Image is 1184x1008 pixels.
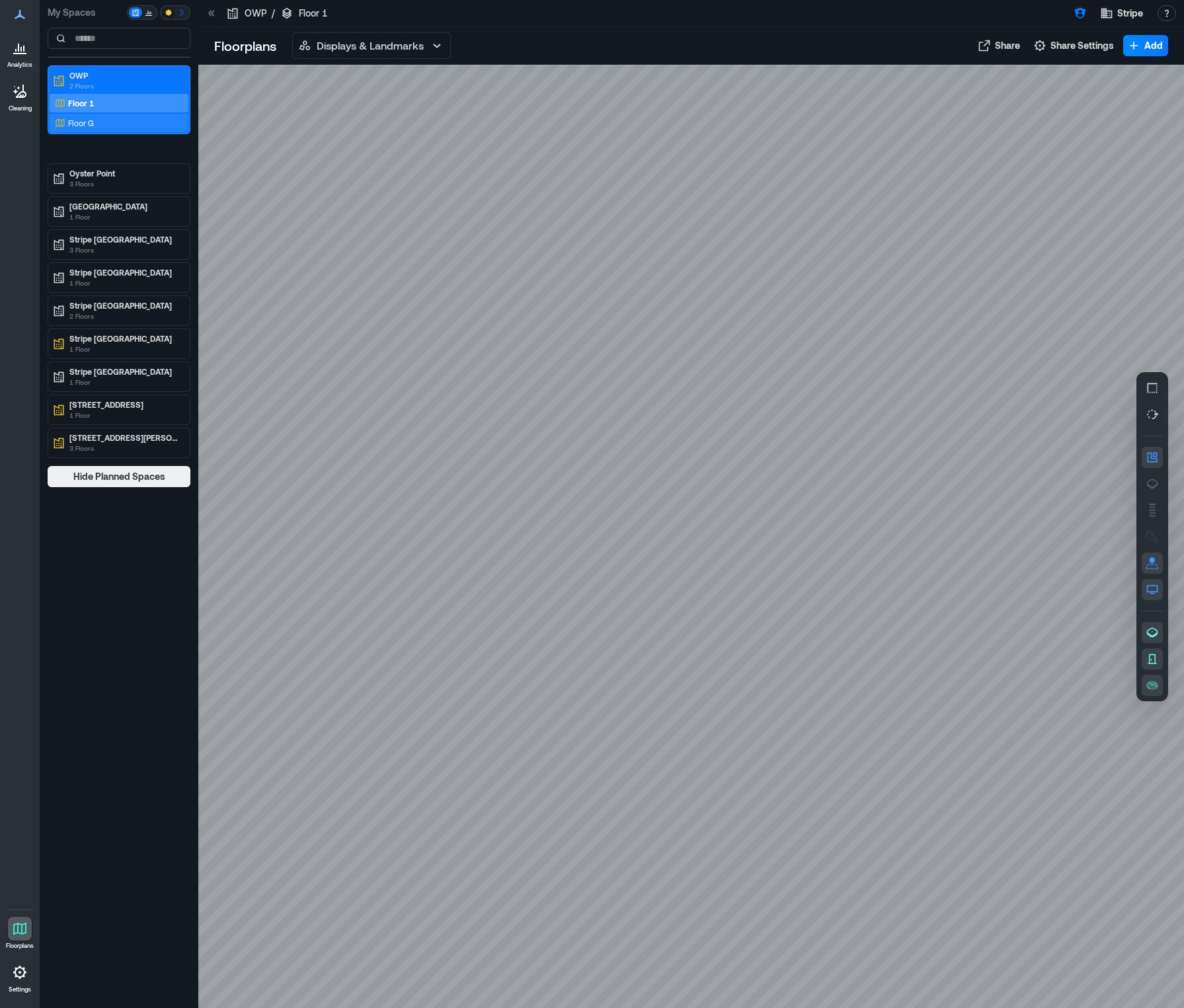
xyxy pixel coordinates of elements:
[7,61,32,69] p: Analytics
[69,410,180,420] p: 1 Floor
[69,300,180,311] p: Stripe [GEOGRAPHIC_DATA]
[2,913,38,954] a: Floorplans
[9,986,31,993] p: Settings
[4,956,36,997] a: Settings
[69,366,180,377] p: Stripe [GEOGRAPHIC_DATA]
[1029,35,1118,56] button: Share Settings
[317,38,424,54] p: Displays & Landmarks
[69,267,180,278] p: Stripe [GEOGRAPHIC_DATA]
[974,35,1024,56] button: Share
[69,399,180,410] p: [STREET_ADDRESS]
[69,178,180,189] p: 3 Floors
[73,470,165,483] span: Hide Planned Spaces
[299,7,327,20] p: Floor 1
[69,70,180,81] p: OWP
[69,245,180,255] p: 3 Floors
[68,98,94,108] p: Floor 1
[9,104,32,112] p: Cleaning
[214,36,276,55] p: Floorplans
[69,443,180,453] p: 3 Floors
[995,39,1020,52] span: Share
[69,234,180,245] p: Stripe [GEOGRAPHIC_DATA]
[48,6,124,19] p: My Spaces
[69,377,180,387] p: 1 Floor
[48,466,190,487] button: Hide Planned Spaces
[69,81,180,91] p: 2 Floors
[69,212,180,222] p: 1 Floor
[69,333,180,344] p: Stripe [GEOGRAPHIC_DATA]
[69,201,180,212] p: [GEOGRAPHIC_DATA]
[69,432,180,443] p: [STREET_ADDRESS][PERSON_NAME]
[69,311,180,321] p: 2 Floors
[1117,7,1143,20] span: Stripe
[1050,39,1114,52] span: Share Settings
[69,278,180,288] p: 1 Floor
[69,344,180,354] p: 1 Floor
[272,7,275,20] p: /
[245,7,266,20] p: OWP
[68,118,94,128] p: Floor G
[3,32,36,73] a: Analytics
[1123,35,1168,56] button: Add
[3,75,36,116] a: Cleaning
[1096,3,1147,24] button: Stripe
[292,32,451,59] button: Displays & Landmarks
[69,168,180,178] p: Oyster Point
[6,942,34,950] p: Floorplans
